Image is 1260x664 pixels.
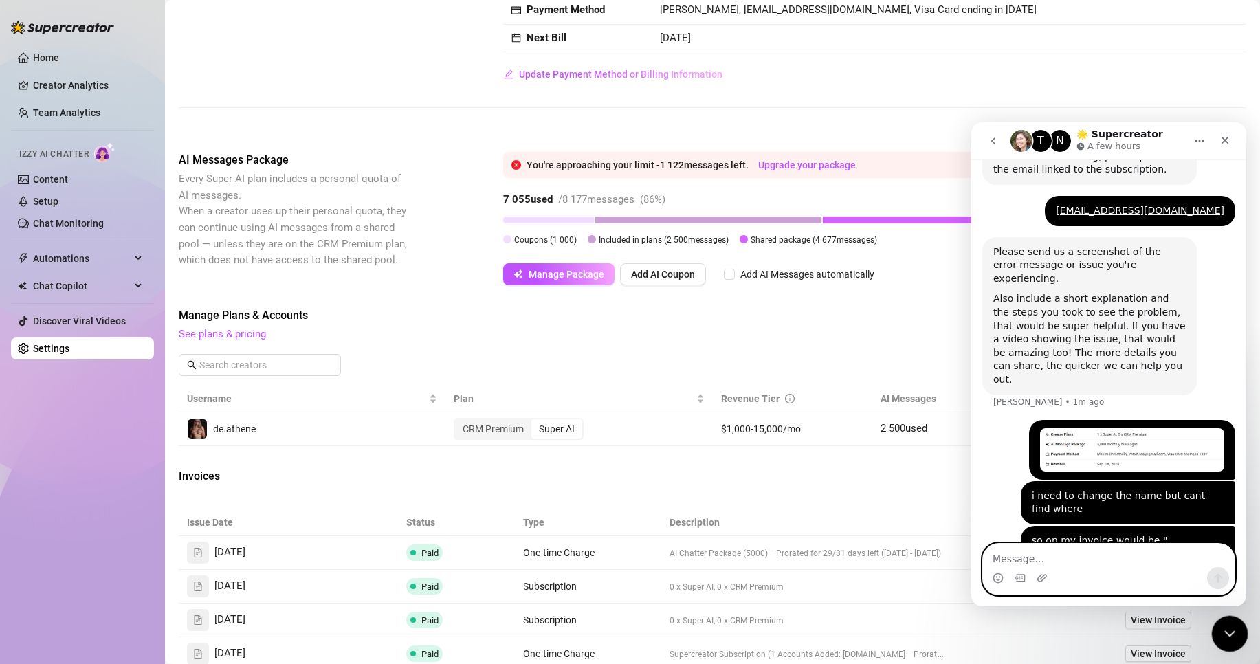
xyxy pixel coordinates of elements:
[18,281,27,291] img: Chat Copilot
[660,3,1037,16] span: [PERSON_NAME], [EMAIL_ADDRESS][DOMAIN_NAME], Visa Card ending in [DATE]
[1131,612,1186,628] span: View Invoice
[33,74,143,96] a: Creator Analytics
[503,263,615,285] button: Manage Package
[33,343,69,354] a: Settings
[670,650,905,659] span: Supercreator Subscription (1 Accounts Added: [DOMAIN_NAME]
[179,152,410,168] span: AI Messages Package
[504,69,513,79] span: edit
[33,52,59,63] a: Home
[905,648,1074,659] span: — Prorated for 7/30 days left ([DATE] - [DATE])
[187,360,197,370] span: search
[179,328,266,340] a: See plans & pricing
[421,649,439,659] span: Paid
[661,604,953,637] td: 0 x Super AI, 0 x CRM Premium
[214,544,245,561] span: [DATE]
[529,269,604,280] span: Manage Package
[514,235,577,245] span: Coupons ( 1 000 )
[1212,616,1248,652] iframe: Intercom live chat
[751,235,877,245] span: Shared package ( 4 677 messages)
[599,235,729,245] span: Included in plans ( 2 500 messages)
[872,386,1086,412] th: AI Messages
[660,32,691,44] span: [DATE]
[454,391,693,406] span: Plan
[199,357,322,373] input: Search creators
[523,581,577,592] span: Subscription
[179,386,445,412] th: Username
[94,142,115,162] img: AI Chatter
[1125,645,1191,662] a: View Invoice
[758,159,856,170] a: Upgrade your package
[179,307,1061,324] span: Manage Plans & Accounts
[523,648,595,659] span: One-time Charge
[620,263,706,285] button: Add AI Coupon
[421,548,439,558] span: Paid
[768,549,941,558] span: — Prorated for 29/31 days left ([DATE] - [DATE])
[11,21,114,34] img: logo-BBDzfeDw.svg
[640,193,665,206] span: ( 86 %)
[1131,646,1186,661] span: View Invoice
[33,218,104,229] a: Chat Monitoring
[740,267,874,282] div: Add AI Messages automatically
[398,509,515,536] th: Status
[661,509,953,536] th: Description
[188,419,207,439] img: de.athene
[214,645,245,662] span: [DATE]
[421,615,439,626] span: Paid
[19,148,89,161] span: Izzy AI Chatter
[531,419,582,439] div: Super AI
[214,578,245,595] span: [DATE]
[179,173,407,266] span: Every Super AI plan includes a personal quota of AI messages. When a creator uses up their person...
[33,316,126,327] a: Discover Viral Videos
[454,418,584,440] div: segmented control
[713,412,873,446] td: $1,000-15,000/mo
[455,419,531,439] div: CRM Premium
[511,5,521,15] span: credit-card
[193,582,203,591] span: file-text
[527,3,605,16] strong: Payment Method
[881,422,927,434] span: 2 500 used
[523,615,577,626] span: Subscription
[519,69,722,80] span: Update Payment Method or Billing Information
[670,616,784,626] span: 0 x Super AI, 0 x CRM Premium
[503,63,723,85] button: Update Payment Method or Billing Information
[511,160,521,170] span: close-circle
[193,615,203,625] span: file-text
[511,33,521,43] span: calendar
[721,393,780,404] span: Revenue Tier
[661,570,953,604] td: 0 x Super AI, 0 x CRM Premium
[213,423,256,434] span: de.athene
[971,122,1246,606] iframe: Intercom live chat
[18,253,29,264] span: thunderbolt
[558,193,634,206] span: / 8 177 messages
[214,612,245,628] span: [DATE]
[631,269,695,280] span: Add AI Coupon
[527,32,566,44] strong: Next Bill
[503,193,553,206] strong: 7 055 used
[527,157,1238,173] div: You're approaching your limit - 1 122 messages left.
[515,509,661,536] th: Type
[179,468,410,485] span: Invoices
[670,582,784,592] span: 0 x Super AI, 0 x CRM Premium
